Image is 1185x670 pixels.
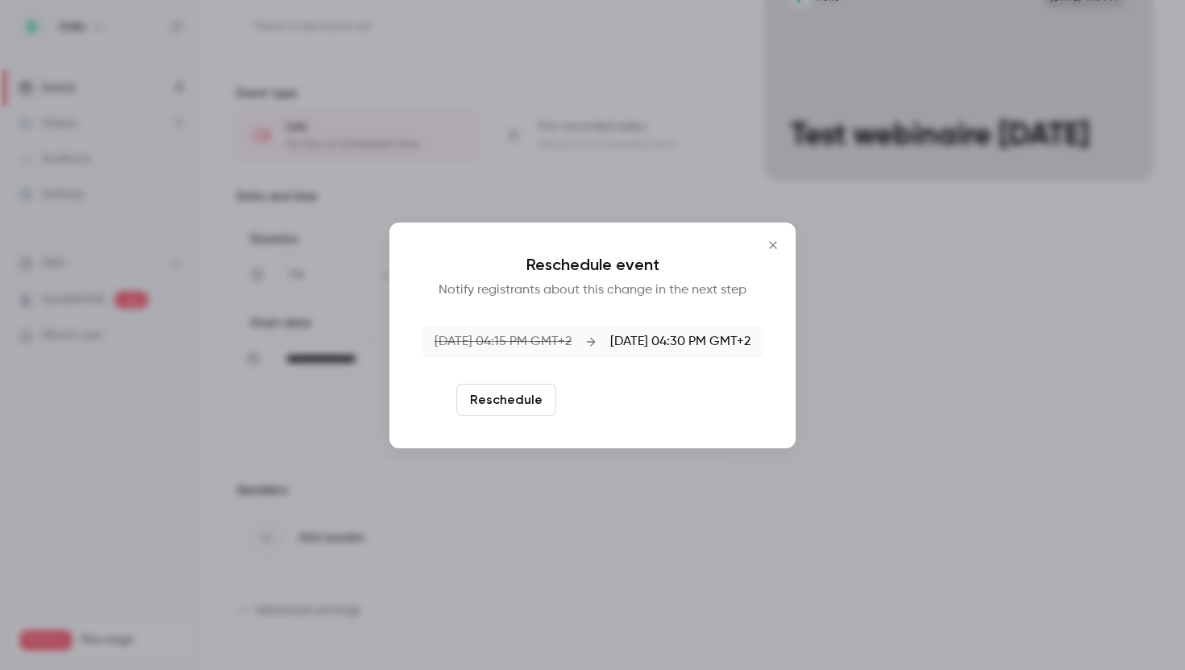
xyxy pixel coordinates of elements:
[610,332,750,352] p: [DATE] 04:30 PM GMT+2
[456,384,556,416] button: Reschedule
[422,255,763,274] p: Reschedule event
[757,229,789,261] button: Close
[434,332,572,352] p: [DATE] 04:15 PM GMT+2
[422,281,763,300] p: Notify registrants about this change in the next step
[563,384,730,416] button: Reschedule and notify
